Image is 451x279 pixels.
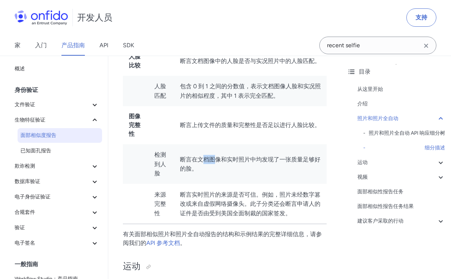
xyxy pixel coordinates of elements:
font: 人脸匹配 [154,83,166,99]
font: 电子身份证验证 [15,194,50,200]
button: 文件验证 [12,97,102,112]
a: -照片和照片全自动 API 响应细分树 [363,129,445,138]
font: 来源完整性 [154,191,166,217]
font: 欺诈检测 [15,163,35,169]
font: 一般指南 [15,261,38,268]
font: - [363,145,365,151]
a: 照片和照片全自动 [357,114,445,123]
font: 有关面部相似照片和照片全自动报告的结构和示例结果的完整详细信息，请参阅我们的 [123,231,322,246]
font: 概述 [15,66,25,72]
font: 已知面孔报告 [20,148,51,154]
button: 合规套件 [12,205,102,220]
a: 概述 [12,62,102,76]
a: 支持 [406,8,436,27]
font: 运动 [123,261,140,271]
font: 断言在文档图像和实时照片中均发现了一张质量足够好的脸。 [180,156,320,172]
font: 细分描述 [425,145,445,151]
font: 面部相似度报告 [20,132,56,138]
font: 人脸比较 [129,53,140,69]
font: 文件验证 [15,101,35,108]
font: 视频 [357,174,368,180]
font: 目录 [359,68,371,75]
a: 面部相似性报告任务 [357,187,445,196]
font: 家 [15,42,20,49]
font: API [99,42,108,49]
font: 建议客户采取的行动 [357,218,403,224]
a: 运动 [357,158,445,167]
font: 入门 [35,42,47,49]
font: 。 [180,239,186,246]
a: 家 [15,35,20,56]
font: 图像完整性 [129,113,140,137]
font: 检测到人脸 [154,151,166,177]
font: 从这里开始 [357,86,383,92]
a: 建议客户采取的行动 [357,217,445,226]
a: API 参考文档 [146,239,180,246]
font: 照片和照片全自动 [357,115,398,122]
a: API [99,35,108,56]
input: Onfido 搜索输入字段 [319,37,436,54]
button: 电子签名 [12,236,102,250]
font: 断言实时照片的来源是否可信。例如，照片未经数字篡改或来自虚假网络摄像头。此子分类还会断言申请人的证件是否由受到美国全面制裁的国家签发。 [180,191,320,217]
a: -细分描述 [363,144,445,152]
font: 面部相似性报告任务结果 [357,203,414,209]
a: 面部相似性报告任务结果 [357,202,445,211]
img: Onfido 标志 [15,10,68,25]
font: 开发人员 [77,12,112,23]
button: 欺诈检测 [12,159,102,174]
font: 产品指南 [61,42,85,49]
font: 合规套件 [15,209,35,215]
button: 数据库验证 [12,174,102,189]
font: 支持 [416,14,427,21]
a: 产品指南 [61,35,85,56]
a: SDK [123,35,134,56]
font: 包含 0 到 1 之间的分数值，表示文档图像人脸和实况照片的相似程度，其中 1 表示完全匹配。 [180,83,321,99]
font: 介绍 [357,101,368,107]
font: 数据库验证 [15,178,40,185]
button: 生物特征验证 [12,113,102,127]
font: 身份验证 [15,86,38,93]
font: 运动 [357,159,368,165]
a: 介绍 [357,100,445,108]
font: SDK [123,42,134,49]
font: 断言文档图像中的人脸是否与实况照片中的人脸匹配。 [180,57,320,64]
font: - [363,130,365,136]
svg: Clear search field button [422,41,431,50]
font: 电子签名 [15,240,35,246]
font: 面部相似性报告任务 [357,189,403,195]
a: 面部相似度报告 [18,128,102,143]
button: 电子身份证验证 [12,190,102,204]
font: 生物特征验证 [15,117,45,123]
a: 从这里开始 [357,85,445,94]
a: 入门 [35,35,47,56]
a: 已知面孔报告 [18,144,102,158]
font: 断言上传文件的质量和完整性是否足以进行人脸比较。 [180,122,320,129]
font: 验证 [15,224,25,231]
font: 照片和照片全自动 API 响应细分树 [369,130,445,136]
a: 视频 [357,173,445,182]
button: 验证 [12,220,102,235]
